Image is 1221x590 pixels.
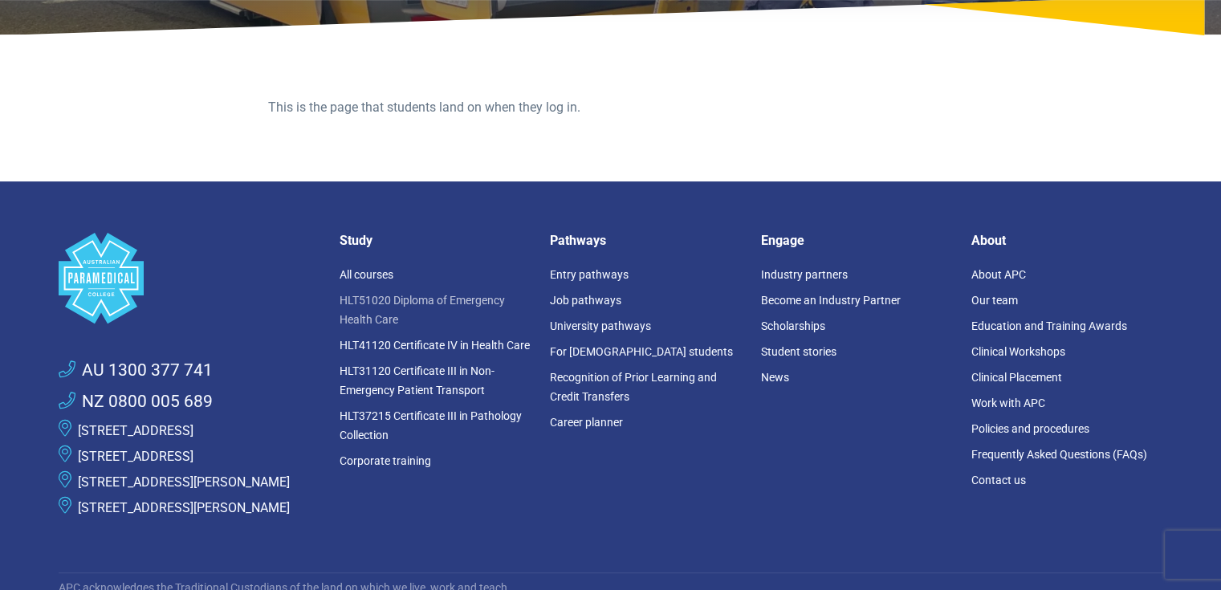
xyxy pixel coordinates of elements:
[971,345,1065,358] a: Clinical Workshops
[340,339,530,352] a: HLT41120 Certificate IV in Health Care
[761,233,953,248] h5: Engage
[761,319,825,332] a: Scholarships
[971,397,1045,409] a: Work with APC
[78,500,290,515] a: [STREET_ADDRESS][PERSON_NAME]
[971,294,1018,307] a: Our team
[59,358,213,384] a: AU 1300 377 741
[761,268,848,281] a: Industry partners
[78,449,193,464] a: [STREET_ADDRESS]
[971,422,1089,435] a: Policies and procedures
[340,268,393,281] a: All courses
[550,319,651,332] a: University pathways
[971,233,1163,248] h5: About
[971,268,1026,281] a: About APC
[78,474,290,490] a: [STREET_ADDRESS][PERSON_NAME]
[550,268,629,281] a: Entry pathways
[761,345,836,358] a: Student stories
[761,371,789,384] a: News
[340,294,505,326] a: HLT51020 Diploma of Emergency Health Care
[59,389,213,415] a: NZ 0800 005 689
[550,416,623,429] a: Career planner
[971,319,1127,332] a: Education and Training Awards
[761,294,901,307] a: Become an Industry Partner
[971,448,1147,461] a: Frequently Asked Questions (FAQs)
[59,233,320,323] a: Space
[78,423,193,438] a: [STREET_ADDRESS]
[340,364,495,397] a: HLT31120 Certificate III in Non-Emergency Patient Transport
[340,454,431,467] a: Corporate training
[340,233,531,248] h5: Study
[550,371,717,403] a: Recognition of Prior Learning and Credit Transfers
[550,233,742,248] h5: Pathways
[550,294,621,307] a: Job pathways
[971,474,1026,486] a: Contact us
[340,409,522,441] a: HLT37215 Certificate III in Pathology Collection
[550,345,733,358] a: For [DEMOGRAPHIC_DATA] students
[971,371,1062,384] a: Clinical Placement
[268,98,953,117] p: This is the page that students land on when they log in.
